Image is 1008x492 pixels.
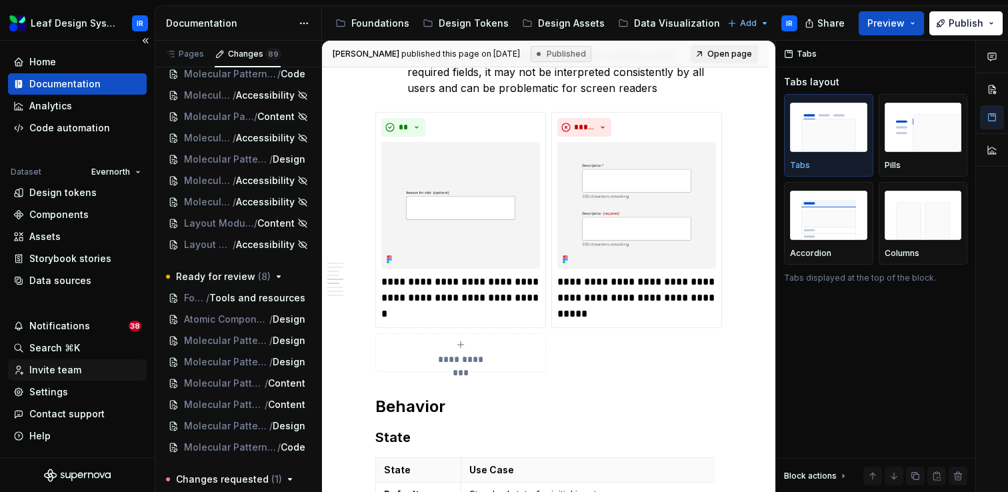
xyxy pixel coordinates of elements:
span: Code [281,67,305,81]
span: [PERSON_NAME] [333,49,399,59]
a: Layout Modules / Web / Error / Alert Sections/Content [163,213,313,234]
span: Content [257,217,295,230]
button: Preview [859,11,924,35]
span: Design [273,419,305,433]
a: Open page [691,45,758,63]
span: published this page on [DATE] [333,49,520,59]
span: / [269,334,273,347]
span: / [254,217,257,230]
div: Code automation [29,121,110,135]
span: Evernorth [91,167,130,177]
div: Analytics [29,99,72,113]
div: Help [29,429,51,443]
div: Dataset [11,167,41,177]
div: IR [786,18,793,29]
span: Accessibility [236,89,295,102]
button: Notifications38 [8,315,147,337]
span: Add [740,18,757,29]
a: Foundations / Content design / Getting started/Tools and resources [163,287,313,309]
p: Tabs [790,160,810,171]
a: Molecular Patterns / Mobile Native / Back to Top/Content [163,373,313,394]
span: / [254,110,257,123]
img: 6e787e26-f4c0-4230-8924-624fe4a2d214.png [9,15,25,31]
img: 7398ec20-1cd0-403d-b44e-160792e61cb2.png [381,142,540,269]
span: Molecular Patterns / Mobile Native / New Password [184,131,233,145]
h3: State [375,428,715,447]
span: Design [273,313,305,326]
a: Design tokens [8,182,147,203]
div: Search ⌘K [29,341,80,355]
img: 2f6ffd36-5d5d-4488-b125-ecc37b83a91b.png [557,142,716,269]
span: / [277,441,281,454]
span: Molecular Patterns / Mobile Native / Radio / Check Tag Group [184,153,269,166]
span: / [265,398,268,411]
p: Accordion [790,248,831,259]
a: Molecular Patterns / Mobile Native / New Password/Content [163,106,313,127]
a: Home [8,51,147,73]
span: Accessibility [236,174,295,187]
div: Invite team [29,363,81,377]
span: Design [273,355,305,369]
svg: Supernova Logo [44,469,111,482]
div: Tabs layout [784,75,839,89]
div: Components [29,208,89,221]
span: Layout Modules / Web / Error / Alert Sections [184,217,254,230]
span: ( 8 ) [258,271,271,282]
span: Molecular Patterns / Web / File Upload [184,334,269,347]
span: 38 [129,321,141,331]
span: / [233,131,236,145]
a: Invite team [8,359,147,381]
a: Analytics [8,95,147,117]
a: Design Assets [517,13,610,34]
div: Leaf Design System [31,17,116,30]
button: placeholderColumns [879,182,968,265]
button: Changes requested (1) [163,469,313,490]
button: Add [723,14,773,33]
button: Collapse sidebar [136,31,155,50]
a: Molecular Patterns / Mobile Native / Search Map/Accessibility [163,191,313,213]
span: Open page [707,49,752,59]
div: Changes [228,49,281,59]
span: 89 [266,49,281,59]
span: / [233,174,236,187]
a: Settings [8,381,147,403]
a: Documentation [8,73,147,95]
span: ( 1 ) [271,473,282,485]
button: placeholderPills [879,94,968,177]
span: Molecular Patterns / Mobile Native / New Password [184,110,254,123]
span: Molecular Patterns / Mobile Native / File Upload [184,419,269,433]
a: Molecular Patterns / Mobile Native / Interactive Card/Code [163,63,313,85]
span: Tools and resources [209,291,305,305]
div: Documentation [29,77,101,91]
div: Documentation [166,17,292,30]
span: Molecular Patterns / Mobile Native / Search Map [184,441,277,454]
a: Molecular Patterns / Mobile Native / New Password/Accessibility [163,127,313,149]
span: Content [268,377,305,390]
img: placeholder [790,103,867,151]
span: Accessibility [236,238,295,251]
a: Molecular Patterns / Mobile Native / Search Map/Code [163,437,313,458]
a: Atomic Components / Mobile Native / CTA Link/Design [163,309,313,330]
span: / [265,377,268,390]
span: Code [281,441,305,454]
img: placeholder [885,191,962,239]
div: Design Assets [538,17,605,30]
span: Design [273,153,305,166]
span: Content [257,110,295,123]
a: Molecular Patterns / Mobile Native / Radio / Check Tag Group/Accessibility [163,170,313,191]
span: Molecular Patterns / Mobile Native / Back to Top [184,377,265,390]
span: Changes requested [176,473,282,486]
span: / [277,67,281,81]
span: / [269,153,273,166]
p: Use Case [469,463,837,477]
span: / [269,419,273,433]
p: State [384,463,453,477]
button: Ready for review (8) [163,266,313,287]
button: Contact support [8,403,147,425]
p: Although the asterisk pattern has been used to mark required fields, it may not be interpreted co... [407,48,715,96]
span: Design [273,334,305,347]
a: Storybook stories [8,248,147,269]
a: Data sources [8,270,147,291]
img: placeholder [790,191,867,239]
